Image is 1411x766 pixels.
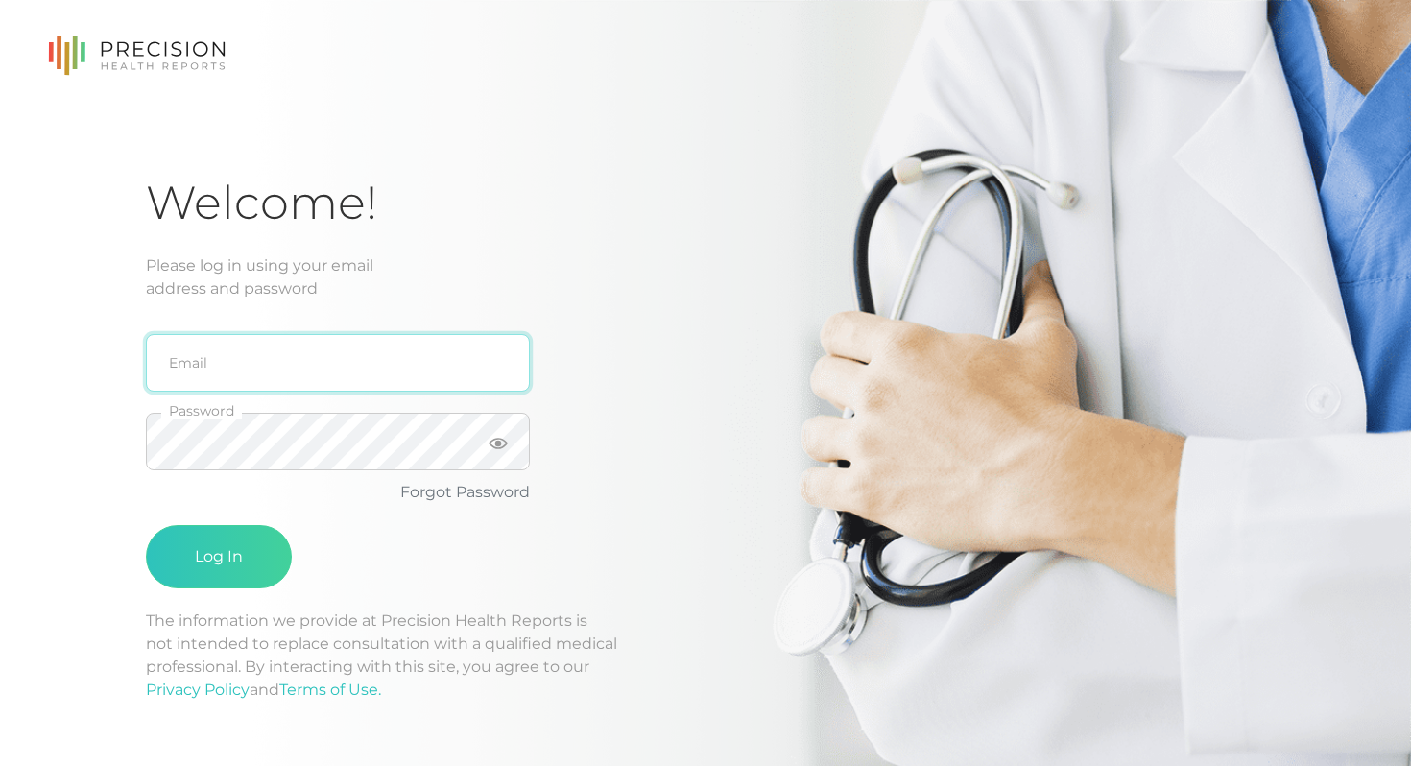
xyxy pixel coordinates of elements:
[146,610,1265,702] p: The information we provide at Precision Health Reports is not intended to replace consultation wi...
[400,483,530,501] a: Forgot Password
[146,525,292,588] button: Log In
[146,175,1265,231] h1: Welcome!
[146,254,1265,300] div: Please log in using your email address and password
[146,681,250,699] a: Privacy Policy
[146,334,530,392] input: Email
[279,681,381,699] a: Terms of Use.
